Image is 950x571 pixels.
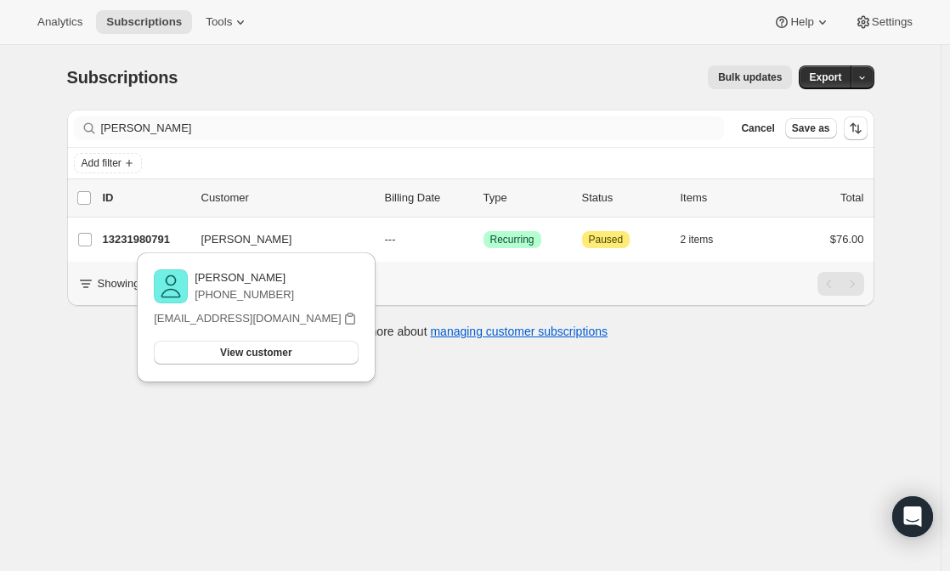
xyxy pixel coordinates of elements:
p: 13231980791 [103,231,188,248]
button: Analytics [27,10,93,34]
button: [PERSON_NAME] [191,226,361,253]
button: Add filter [74,153,142,173]
p: Status [582,189,667,206]
p: Learn more about [333,323,608,340]
button: Sort the results [844,116,868,140]
img: variant image [154,269,188,303]
div: Open Intercom Messenger [892,496,933,537]
p: [PERSON_NAME] [195,269,294,286]
span: Add filter [82,156,122,170]
p: [PHONE_NUMBER] [195,286,294,303]
span: $76.00 [830,233,864,246]
p: [EMAIL_ADDRESS][DOMAIN_NAME] [154,310,341,327]
span: --- [385,233,396,246]
button: Export [799,65,851,89]
span: Tools [206,15,232,29]
span: Paused [589,233,624,246]
span: Export [809,71,841,84]
span: View customer [220,346,291,359]
button: View customer [154,341,358,365]
nav: Pagination [817,272,864,296]
p: Billing Date [385,189,470,206]
button: Subscriptions [96,10,192,34]
p: ID [103,189,188,206]
button: Save as [785,118,837,139]
span: Cancel [741,122,774,135]
span: Bulk updates [718,71,782,84]
span: Subscriptions [106,15,182,29]
p: Showing 1 to 1 of 1 [98,275,192,292]
p: Customer [201,189,371,206]
div: 13231980791[PERSON_NAME]---SuccessRecurringAttentionPaused2 items$76.00 [103,228,864,252]
input: Filter subscribers [101,116,725,140]
button: 2 items [681,228,732,252]
span: 2 items [681,233,714,246]
div: Type [483,189,568,206]
p: Total [840,189,863,206]
a: managing customer subscriptions [430,325,608,338]
button: Tools [195,10,259,34]
span: [PERSON_NAME] [201,231,292,248]
span: Help [790,15,813,29]
span: Settings [872,15,913,29]
span: Analytics [37,15,82,29]
button: Cancel [734,118,781,139]
button: Help [763,10,840,34]
span: Save as [792,122,830,135]
button: Settings [845,10,923,34]
span: Recurring [490,233,534,246]
div: Items [681,189,766,206]
button: Bulk updates [708,65,792,89]
div: IDCustomerBilling DateTypeStatusItemsTotal [103,189,864,206]
span: Subscriptions [67,68,178,87]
